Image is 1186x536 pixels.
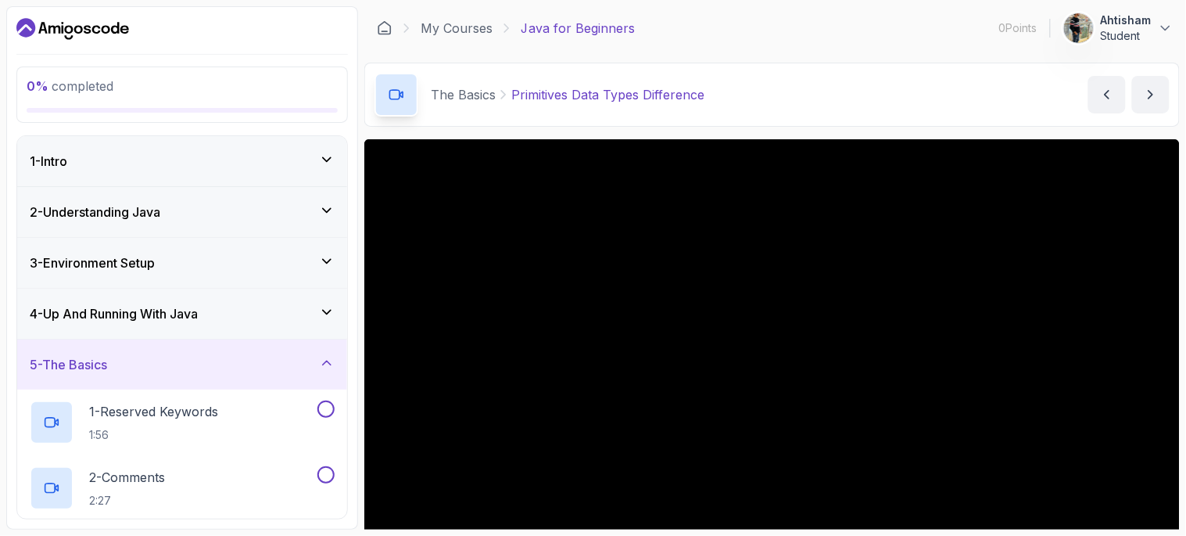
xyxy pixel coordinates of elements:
a: Dashboard [377,20,392,36]
button: 1-Reserved Keywords1:56 [30,401,335,444]
span: 0 % [27,78,48,94]
h3: 3 - Environment Setup [30,254,155,272]
p: Primitives Data Types Difference [511,85,704,104]
button: 3-Environment Setup [17,238,347,288]
button: 5-The Basics [17,340,347,390]
p: Ahtisham [1101,13,1152,28]
button: next content [1132,76,1170,113]
p: 2:27 [89,493,165,509]
button: 4-Up And Running With Java [17,289,347,339]
h3: 1 - Intro [30,152,67,171]
p: 1 - Reserved Keywords [89,402,218,421]
a: My Courses [421,19,493,38]
p: 1:56 [89,427,218,443]
p: 2 - Comments [89,468,165,487]
h3: 4 - Up And Running With Java [30,304,198,323]
img: user profile image [1064,13,1094,43]
a: Dashboard [16,16,129,41]
p: The Basics [431,85,496,104]
button: 2-Understanding Java [17,187,347,237]
h3: 5 - The Basics [30,355,107,374]
p: 0 Points [999,20,1037,36]
button: previous content [1088,76,1126,113]
button: 1-Intro [17,136,347,186]
p: Student [1101,28,1152,44]
span: completed [27,78,113,94]
h3: 2 - Understanding Java [30,203,160,221]
button: 2-Comments2:27 [30,466,335,510]
p: Java for Beginners [521,19,635,38]
button: user profile imageAhtishamStudent [1063,13,1173,44]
